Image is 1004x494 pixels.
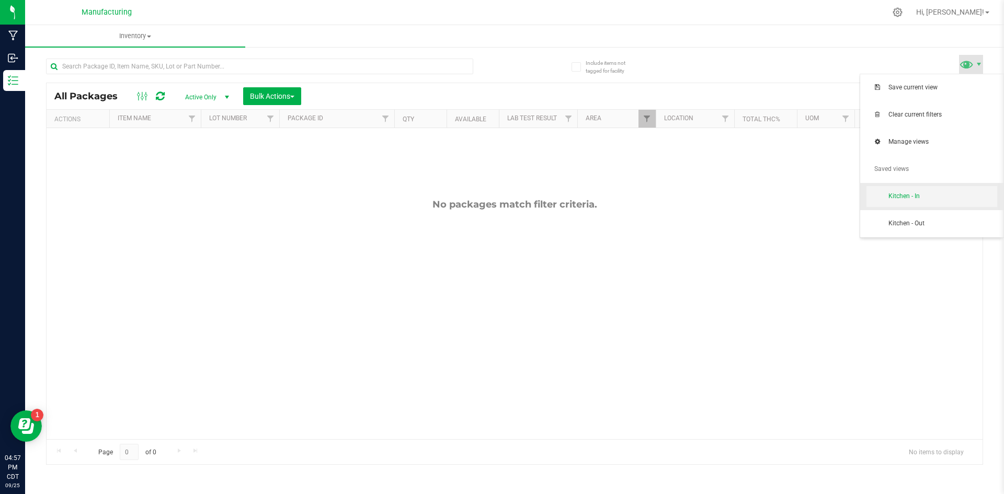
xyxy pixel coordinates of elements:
iframe: Resource center [10,410,42,442]
span: Inventory [25,31,245,41]
span: Page of 0 [89,444,165,460]
a: UOM [805,114,819,122]
li: Kitchen - In [860,183,1003,210]
span: Save current view [888,83,997,92]
a: Filter [377,110,394,128]
a: Available [455,116,486,123]
span: Manage views [888,137,997,146]
li: Manage views [860,129,1003,156]
li: Save current view [860,74,1003,101]
a: Package ID [288,114,323,122]
span: No items to display [900,444,972,459]
span: Hi, [PERSON_NAME]! [916,8,984,16]
li: Kitchen - Out [860,210,1003,237]
span: Clear current filters [888,110,997,119]
a: Lot Number [209,114,247,122]
a: Total THC% [743,116,780,123]
a: Qty [403,116,414,123]
span: Bulk Actions [250,92,294,100]
p: 09/25 [5,481,20,489]
inline-svg: Inventory [8,75,18,86]
a: Inventory [25,25,245,47]
span: Kitchen - Out [888,219,997,228]
inline-svg: Manufacturing [8,30,18,41]
p: 04:57 PM CDT [5,453,20,481]
span: Manufacturing [82,8,132,17]
div: No packages match filter criteria. [47,199,983,210]
span: Kitchen - In [888,192,997,201]
a: Filter [184,110,201,128]
iframe: Resource center unread badge [31,409,43,421]
a: Area [586,114,601,122]
a: Filter [638,110,656,128]
span: Saved views [874,165,997,174]
a: Location [664,114,693,122]
span: Include items not tagged for facility [586,59,638,75]
a: Filter [837,110,854,128]
span: All Packages [54,90,128,102]
a: Item Name [118,114,151,122]
li: Clear current filters [860,101,1003,129]
button: Bulk Actions [243,87,301,105]
div: Manage settings [891,7,904,17]
div: Actions [54,116,105,123]
a: Filter [717,110,734,128]
a: Filter [560,110,577,128]
li: Saved views [860,156,1003,183]
inline-svg: Inbound [8,53,18,63]
input: Search Package ID, Item Name, SKU, Lot or Part Number... [46,59,473,74]
a: Lab Test Result [507,114,557,122]
a: Filter [262,110,279,128]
